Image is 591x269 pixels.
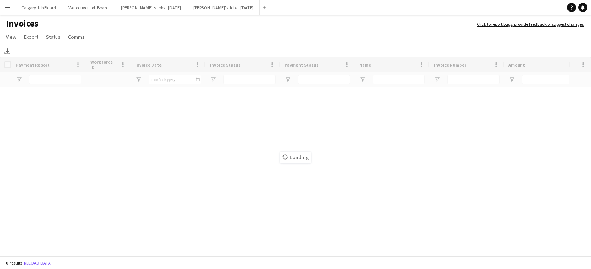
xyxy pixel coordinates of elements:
a: Click to report bugs, provide feedback or suggest changes [477,21,584,28]
button: Reload data [22,259,52,267]
button: [PERSON_NAME]'s Jobs - [DATE] [187,0,260,15]
a: View [3,32,19,42]
a: Comms [65,32,88,42]
button: Vancouver Job Board [62,0,115,15]
app-action-btn: Download [3,47,12,56]
span: Export [24,34,38,40]
span: Status [46,34,60,40]
span: Loading [280,152,311,163]
a: Export [21,32,41,42]
a: Status [43,32,63,42]
button: [PERSON_NAME]'s Jobs - [DATE] [115,0,187,15]
button: Calgary Job Board [15,0,62,15]
span: View [6,34,16,40]
span: Comms [68,34,85,40]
